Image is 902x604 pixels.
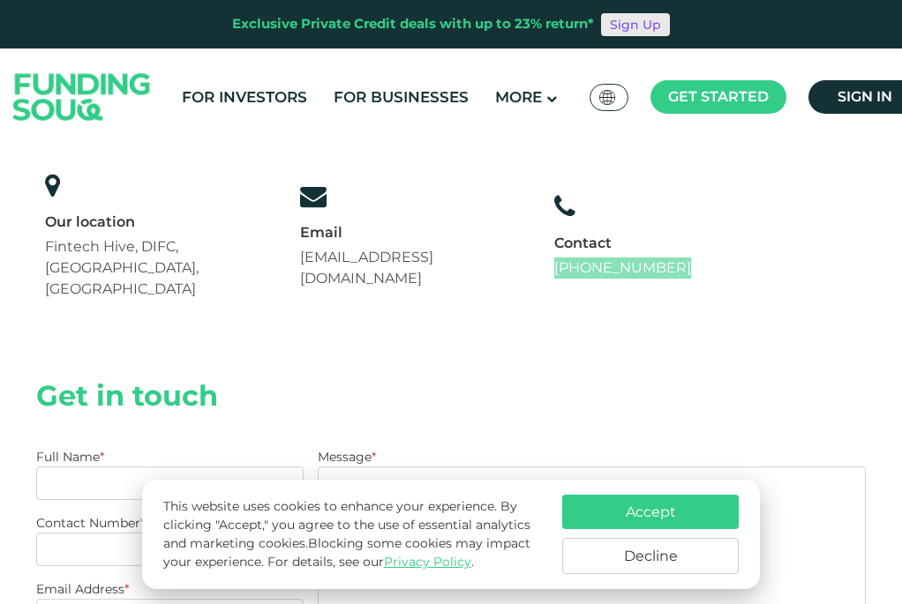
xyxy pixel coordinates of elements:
[163,497,545,571] p: This website uses cookies to enhance your experience. By clicking "Accept," you agree to the use ...
[232,14,594,34] div: Exclusive Private Credit deals with up to 23% return*
[562,495,739,529] button: Accept
[668,88,769,105] span: Get started
[300,223,522,242] div: Email
[601,13,670,36] a: Sign Up
[36,449,104,465] label: Full Name
[45,213,267,232] div: Our location
[300,249,433,287] a: [EMAIL_ADDRESS][DOMAIN_NAME]
[45,238,199,297] span: Fintech Hive, DIFC, [GEOGRAPHIC_DATA], [GEOGRAPHIC_DATA]
[384,554,471,570] a: Privacy Policy
[554,259,691,276] a: [PHONE_NUMBER]
[36,379,866,413] h2: Get in touch
[318,449,376,465] label: Message
[36,515,145,531] label: Contact Number
[329,83,473,112] a: For Businesses
[495,88,542,106] span: More
[267,554,474,570] span: For details, see our .
[838,88,892,105] span: Sign in
[177,83,312,112] a: For Investors
[554,234,691,253] div: Contact
[562,538,739,574] button: Decline
[163,535,530,570] span: Blocking some cookies may impact your experience.
[599,90,615,105] img: SA Flag
[36,581,129,597] label: Email Address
